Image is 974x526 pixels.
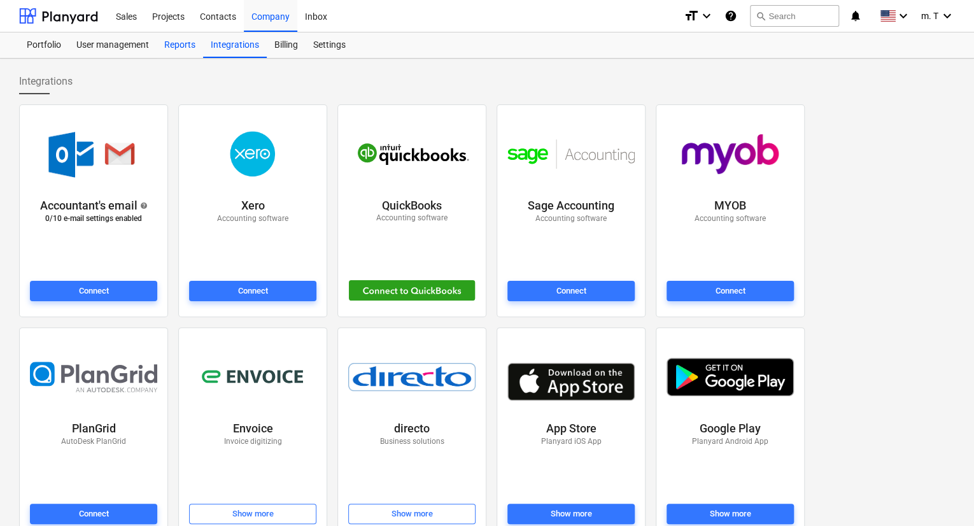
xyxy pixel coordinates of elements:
[756,11,766,21] span: search
[528,198,614,213] p: Sage Accounting
[556,284,586,299] div: Connect
[750,5,839,27] button: Search
[710,507,751,522] div: Show more
[348,134,476,174] img: quickbooks.svg
[19,32,69,58] a: Portfolio
[203,32,267,58] a: Integrations
[267,32,306,58] a: Billing
[541,436,602,447] p: Planyard iOS App
[507,504,635,524] button: Show more
[189,504,316,524] button: Show more
[507,139,635,169] img: sage_accounting.svg
[40,198,148,213] div: Accountant's email
[695,213,766,224] p: Accounting software
[382,198,442,213] p: QuickBooks
[233,421,273,436] p: Envoice
[699,8,714,24] i: keyboard_arrow_down
[380,436,444,447] p: Business solutions
[30,281,157,301] button: Connect
[348,363,476,390] img: directo.png
[684,8,699,24] i: format_size
[157,32,203,58] a: Reports
[217,213,288,224] p: Accounting software
[224,436,282,447] p: Invoice digitizing
[69,32,157,58] a: User management
[30,362,157,393] img: plangrid.svg
[667,358,794,396] img: play_store.png
[61,436,126,447] p: AutoDesk PlanGrid
[716,284,745,299] div: Connect
[849,8,862,24] i: notifications
[896,8,911,24] i: keyboard_arrow_down
[306,32,353,58] a: Settings
[238,284,268,299] div: Connect
[208,122,299,186] img: xero.png
[714,198,746,213] p: MYOB
[202,365,304,390] img: envoice.svg
[79,284,109,299] div: Connect
[241,198,265,213] p: Xero
[507,353,635,401] img: app_store.jpg
[79,507,109,522] div: Connect
[921,11,938,21] span: m. T
[535,213,607,224] p: Accounting software
[670,122,791,186] img: myob_logo.png
[392,507,433,522] div: Show more
[19,74,73,89] span: Integrations
[348,504,476,524] button: Show more
[45,213,142,224] p: 0 / 10 e-mail settings enabled
[232,507,274,522] div: Show more
[667,281,794,301] button: Connect
[138,202,148,210] span: help
[667,504,794,524] button: Show more
[551,507,592,522] div: Show more
[692,436,768,447] p: Planyard Android App
[72,421,116,436] p: PlanGrid
[700,421,761,436] p: Google Play
[394,421,430,436] p: directo
[37,122,150,186] img: accountant-email.png
[940,8,955,24] i: keyboard_arrow_down
[30,504,157,524] button: Connect
[546,421,596,436] p: App Store
[910,465,974,526] iframe: Chat Widget
[507,281,635,301] button: Connect
[189,281,316,301] button: Connect
[376,213,448,224] p: Accounting software
[724,8,737,24] i: Knowledge base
